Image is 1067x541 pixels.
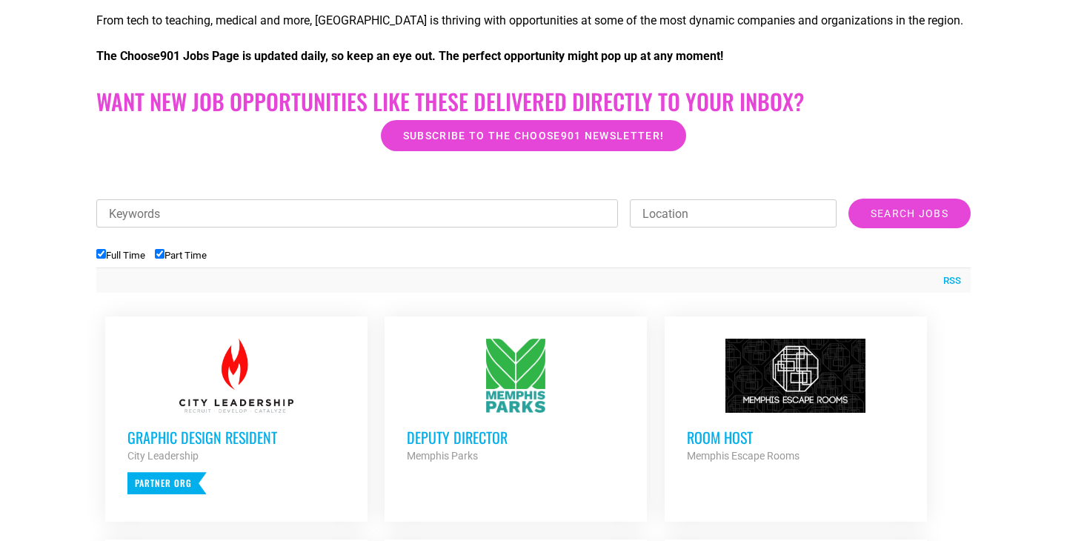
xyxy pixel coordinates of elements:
[96,250,145,261] label: Full Time
[155,250,207,261] label: Part Time
[96,49,723,63] strong: The Choose901 Jobs Page is updated daily, so keep an eye out. The perfect opportunity might pop u...
[381,120,686,151] a: Subscribe to the Choose901 newsletter!
[96,12,971,30] p: From tech to teaching, medical and more, [GEOGRAPHIC_DATA] is thriving with opportunities at some...
[936,273,961,288] a: RSS
[385,316,647,487] a: Deputy Director Memphis Parks
[127,450,199,462] strong: City Leadership
[848,199,971,228] input: Search Jobs
[105,316,368,517] a: Graphic Design Resident City Leadership Partner Org
[127,428,345,447] h3: Graphic Design Resident
[687,428,905,447] h3: Room Host
[127,472,207,494] p: Partner Org
[155,249,164,259] input: Part Time
[687,450,800,462] strong: Memphis Escape Rooms
[96,88,971,115] h2: Want New Job Opportunities like these Delivered Directly to your Inbox?
[403,130,664,141] span: Subscribe to the Choose901 newsletter!
[630,199,837,228] input: Location
[407,428,625,447] h3: Deputy Director
[96,199,618,228] input: Keywords
[665,316,927,487] a: Room Host Memphis Escape Rooms
[96,249,106,259] input: Full Time
[407,450,478,462] strong: Memphis Parks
